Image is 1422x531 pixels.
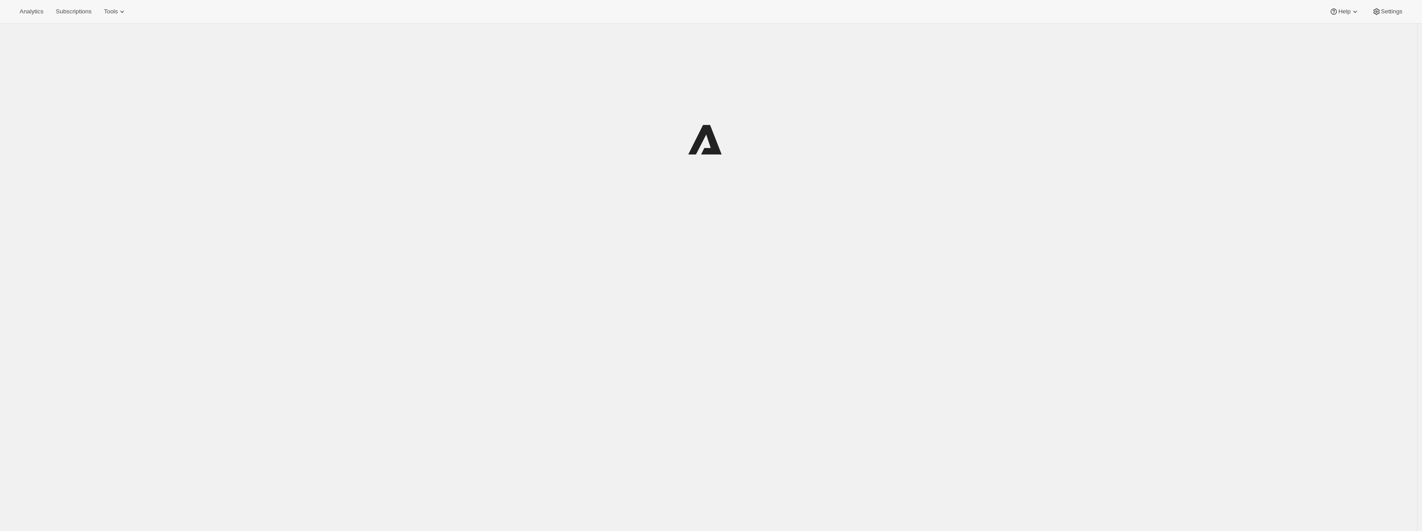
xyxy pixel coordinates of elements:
[14,5,49,18] button: Analytics
[20,8,43,15] span: Analytics
[104,8,118,15] span: Tools
[1367,5,1408,18] button: Settings
[1324,5,1364,18] button: Help
[56,8,91,15] span: Subscriptions
[1338,8,1350,15] span: Help
[99,5,132,18] button: Tools
[1381,8,1402,15] span: Settings
[50,5,97,18] button: Subscriptions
